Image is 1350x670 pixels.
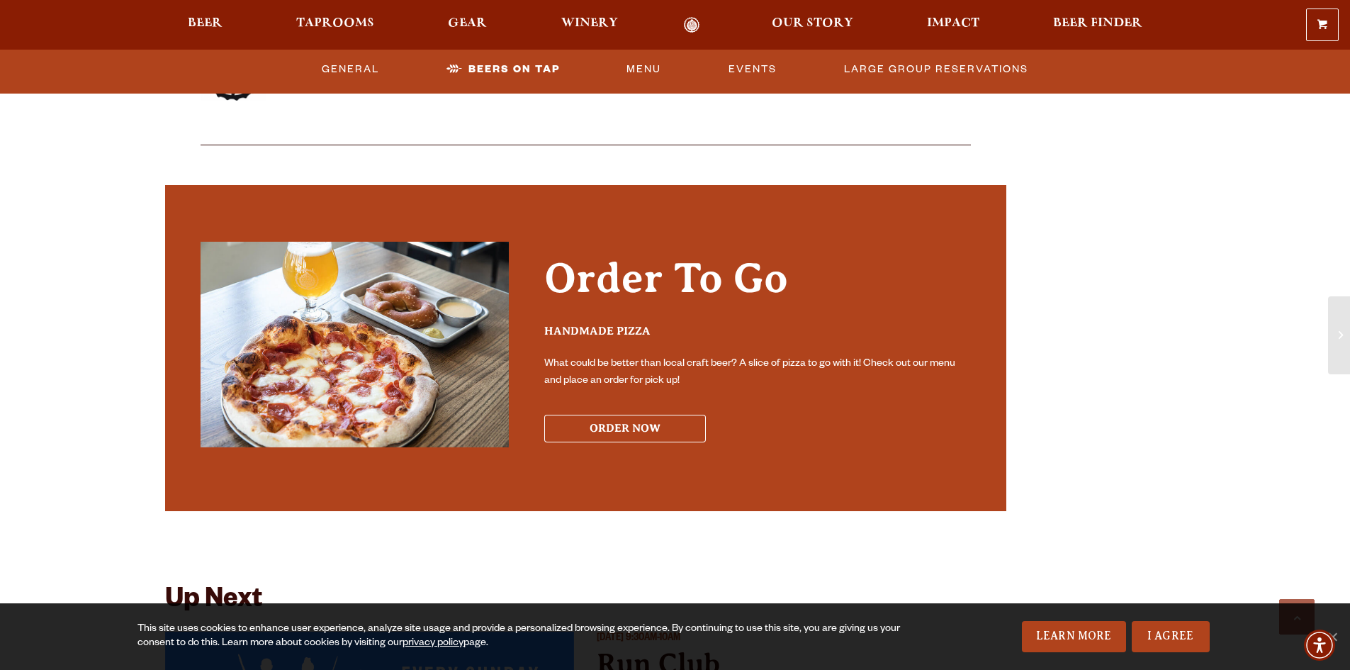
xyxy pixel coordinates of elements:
a: Learn More [1022,621,1126,652]
a: Impact [918,17,989,33]
span: Beer Finder [1053,18,1142,29]
h2: Up Next [165,586,262,618]
div: This site uses cookies to enhance user experience, analyze site usage and provide a personalized ... [137,622,905,651]
span: Impact [927,18,979,29]
a: privacy policy [403,638,463,649]
h2: Order To Go [544,255,972,317]
button: Order Now [544,415,706,442]
a: Odell Home [665,17,719,33]
img: Internal Promo Images [201,242,509,447]
p: What could be better than local craft beer? A slice of pizza to go with it! Check out our menu an... [544,356,972,390]
a: Taprooms [287,17,383,33]
span: Winery [561,18,618,29]
a: Our Story [763,17,862,33]
a: Events [723,53,782,86]
a: I Agree [1132,621,1210,652]
a: Scroll to top [1279,599,1315,635]
a: Large Group Reservations [838,53,1034,86]
span: Beer [188,18,223,29]
span: Our Story [772,18,853,29]
span: Taprooms [296,18,374,29]
h3: Handmade Pizza [544,324,972,350]
a: Gear [439,17,496,33]
a: Beers On Tap [441,53,566,86]
div: Accessibility Menu [1304,630,1335,661]
a: Beer [179,17,232,33]
a: Beer Finder [1044,17,1152,33]
span: Gear [448,18,487,29]
a: Menu [621,53,667,86]
a: Winery [552,17,627,33]
a: General [316,53,385,86]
